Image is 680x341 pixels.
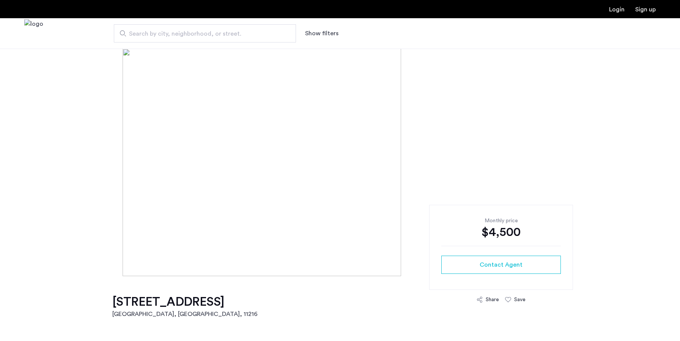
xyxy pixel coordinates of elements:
a: Registration [635,6,656,13]
button: button [441,256,561,274]
span: Contact Agent [480,260,523,269]
a: [STREET_ADDRESS][GEOGRAPHIC_DATA], [GEOGRAPHIC_DATA], 11216 [112,294,258,319]
input: Apartment Search [114,24,296,42]
a: Login [609,6,625,13]
h1: [STREET_ADDRESS] [112,294,258,310]
span: Search by city, neighborhood, or street. [129,29,275,38]
img: [object%20Object] [123,49,558,276]
div: $4,500 [441,225,561,240]
img: logo [24,19,43,48]
div: Save [514,296,526,303]
a: Cazamio Logo [24,19,43,48]
button: Show or hide filters [305,29,338,38]
h2: [GEOGRAPHIC_DATA], [GEOGRAPHIC_DATA] , 11216 [112,310,258,319]
div: Share [486,296,499,303]
div: Monthly price [441,217,561,225]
